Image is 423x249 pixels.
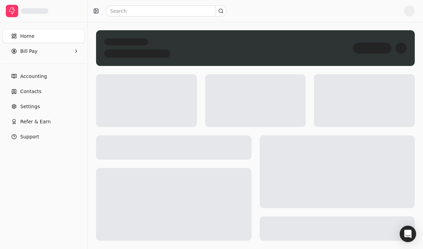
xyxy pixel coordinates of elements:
span: Bill Pay [20,48,37,55]
button: Support [3,130,85,144]
span: Support [20,133,39,140]
div: Open Intercom Messenger [400,226,416,242]
a: Contacts [3,84,85,98]
a: Home [3,29,85,43]
button: Bill Pay [3,44,85,58]
input: Search [106,5,226,16]
span: Accounting [20,73,47,80]
a: Accounting [3,69,85,83]
button: Refer & Earn [3,115,85,128]
span: Home [20,33,34,40]
span: Contacts [20,88,42,95]
span: Refer & Earn [20,118,51,125]
a: Settings [3,100,85,113]
span: Settings [20,103,40,110]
